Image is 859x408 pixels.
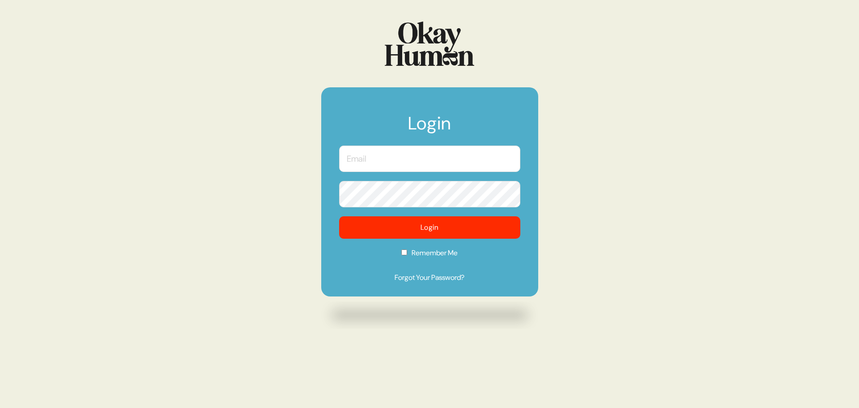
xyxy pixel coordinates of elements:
h1: Login [339,114,520,141]
label: Remember Me [339,248,520,264]
input: Email [339,146,520,172]
button: Login [339,216,520,239]
a: Forgot Your Password? [339,272,520,283]
input: Remember Me [401,249,407,255]
img: Logo [385,21,474,66]
img: Drop shadow [321,301,538,329]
